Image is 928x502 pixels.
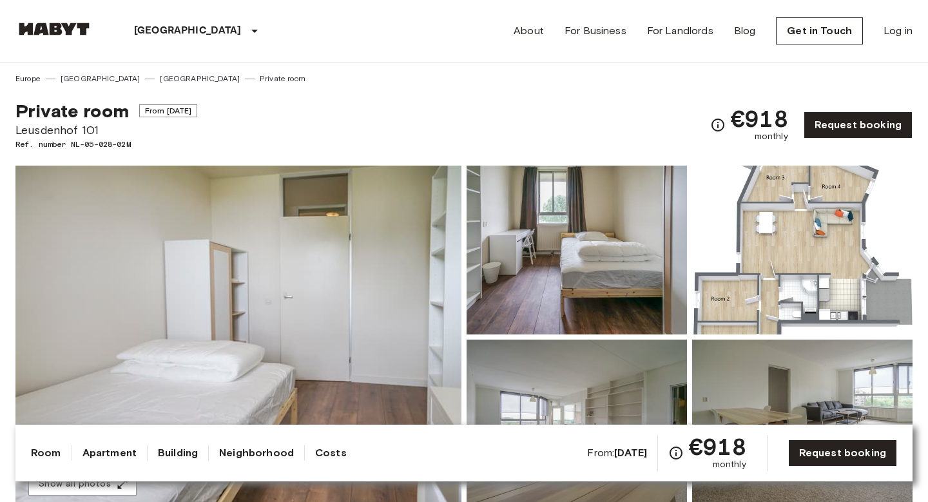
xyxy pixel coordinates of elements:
[710,117,726,133] svg: Check cost overview for full price breakdown. Please note that discounts apply to new joiners onl...
[668,445,684,461] svg: Check cost overview for full price breakdown. Please note that discounts apply to new joiners onl...
[647,23,713,39] a: For Landlords
[61,73,140,84] a: [GEOGRAPHIC_DATA]
[776,17,863,44] a: Get in Touch
[15,100,129,122] span: Private room
[158,445,198,461] a: Building
[82,445,137,461] a: Apartment
[884,23,913,39] a: Log in
[15,122,197,139] span: Leusdenhof 101
[731,107,788,130] span: €918
[713,458,746,471] span: monthly
[692,166,913,334] img: Picture of unit NL-05-028-02M
[219,445,294,461] a: Neighborhood
[315,445,347,461] a: Costs
[15,23,93,35] img: Habyt
[139,104,198,117] span: From [DATE]
[15,139,197,150] span: Ref. number NL-05-028-02M
[15,73,41,84] a: Europe
[28,472,137,496] button: Show all photos
[565,23,626,39] a: For Business
[160,73,240,84] a: [GEOGRAPHIC_DATA]
[614,447,647,459] b: [DATE]
[755,130,788,143] span: monthly
[804,111,913,139] a: Request booking
[31,445,61,461] a: Room
[260,73,305,84] a: Private room
[689,435,746,458] span: €918
[467,166,687,334] img: Picture of unit NL-05-028-02M
[514,23,544,39] a: About
[134,23,242,39] p: [GEOGRAPHIC_DATA]
[587,446,647,460] span: From:
[788,439,897,467] a: Request booking
[734,23,756,39] a: Blog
